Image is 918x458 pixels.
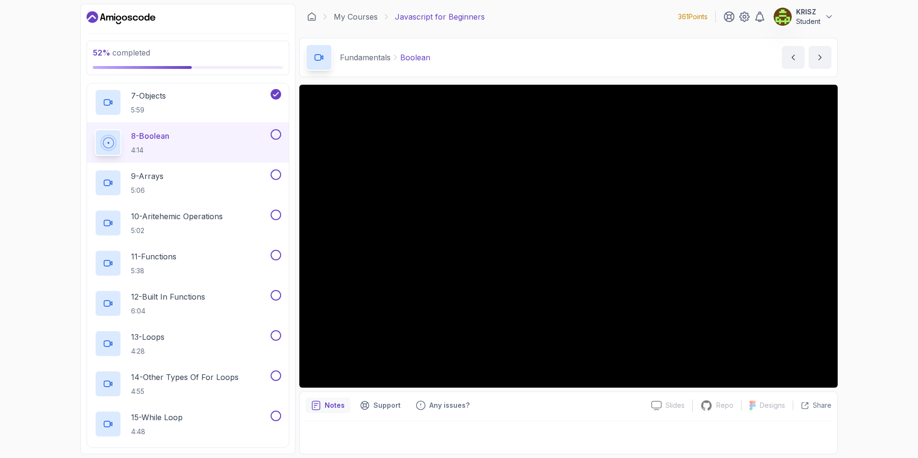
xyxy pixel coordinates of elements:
button: user profile imageKRISZStudent [773,7,834,26]
p: Javascript for Beginners [395,11,485,22]
p: Any issues? [429,401,470,410]
img: user profile image [774,8,792,26]
p: 8 - Boolean [131,130,169,142]
a: My Courses [334,11,378,22]
iframe: 8 - Boolean [299,85,838,388]
button: 15-While Loop4:48 [95,411,281,437]
p: 7 - Objects [131,90,166,101]
span: 52 % [93,48,110,57]
button: 7-Objects5:59 [95,89,281,116]
button: 11-Functions5:38 [95,250,281,277]
p: Share [813,401,831,410]
p: 13 - Loops [131,331,164,343]
button: previous content [782,46,805,69]
p: 5:38 [131,266,176,276]
p: 12 - Built In Functions [131,291,205,302]
button: Support button [354,398,406,413]
button: 9-Arrays5:06 [95,169,281,196]
button: 10-Aritehemic Operations5:02 [95,210,281,236]
span: completed [93,48,150,57]
button: Feedback button [410,398,475,413]
button: 13-Loops4:28 [95,330,281,357]
a: Dashboard [87,10,155,25]
p: Support [373,401,401,410]
p: Notes [325,401,345,410]
p: 5:06 [131,186,164,195]
p: Fundamentals [340,52,391,63]
p: 4:48 [131,427,183,436]
p: 6:04 [131,306,205,316]
p: Student [796,17,820,26]
p: 4:28 [131,346,164,356]
p: Boolean [400,52,430,63]
p: 9 - Arrays [131,170,164,182]
p: 11 - Functions [131,251,176,262]
button: notes button [306,398,350,413]
p: 5:59 [131,105,166,115]
p: 15 - While Loop [131,412,183,423]
a: Dashboard [307,12,317,22]
p: 4:14 [131,145,169,155]
p: Repo [716,401,733,410]
p: 5:02 [131,226,223,235]
button: next content [809,46,831,69]
p: 4:55 [131,387,239,396]
button: 14-Other Types Of For Loops4:55 [95,370,281,397]
button: 8-Boolean4:14 [95,129,281,156]
p: 361 Points [678,12,708,22]
p: 10 - Aritehemic Operations [131,211,223,222]
p: 14 - Other Types Of For Loops [131,371,239,383]
button: Share [793,401,831,410]
p: Slides [666,401,685,410]
p: Designs [760,401,785,410]
button: 12-Built In Functions6:04 [95,290,281,317]
p: KRISZ [796,7,820,17]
